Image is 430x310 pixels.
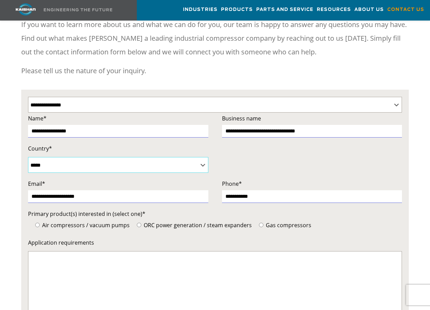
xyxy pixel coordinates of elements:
[21,18,408,59] p: If you want to learn more about us and what we can do for you, our team is happy to answer any qu...
[259,223,263,227] input: Gas compressors
[256,0,313,19] a: Parts and Service
[183,6,218,14] span: Industries
[41,221,130,229] span: Air compressors / vacuum pumps
[264,221,311,229] span: Gas compressors
[317,0,351,19] a: Resources
[21,64,408,78] p: Please tell us the nature of your inquiry.
[221,6,253,14] span: Products
[28,144,208,153] label: Country*
[28,179,208,189] label: Email*
[387,6,424,14] span: Contact Us
[221,0,253,19] a: Products
[142,221,252,229] span: ORC power generation / steam expanders
[317,6,351,14] span: Resources
[28,238,402,247] label: Application requirements
[222,114,402,123] label: Business name
[183,0,218,19] a: Industries
[44,8,112,11] img: Engineering the future
[28,114,208,123] label: Name*
[387,0,424,19] a: Contact Us
[137,223,141,227] input: ORC power generation / steam expanders
[354,6,384,14] span: About Us
[35,223,40,227] input: Air compressors / vacuum pumps
[256,6,313,14] span: Parts and Service
[354,0,384,19] a: About Us
[222,179,402,189] label: Phone*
